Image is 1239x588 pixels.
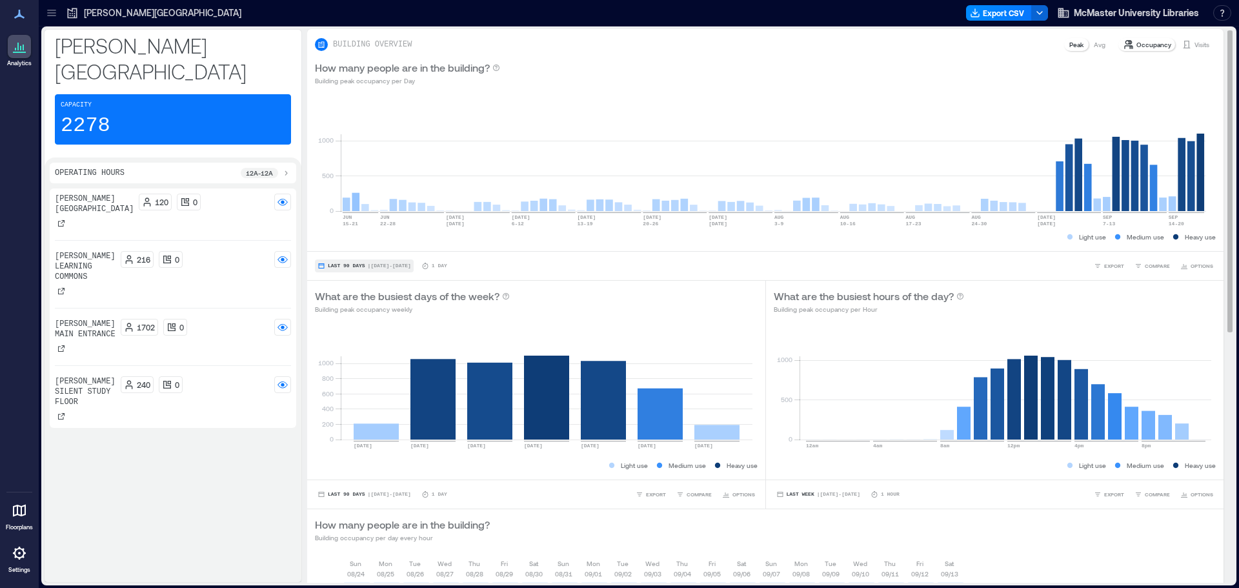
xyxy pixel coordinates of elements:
[674,569,691,579] p: 09/04
[643,221,658,227] text: 20-26
[1185,232,1216,242] p: Heavy use
[322,374,334,382] tspan: 800
[55,319,116,340] p: [PERSON_NAME] Main entrance
[315,532,490,543] p: Building occupancy per day every hour
[840,214,850,220] text: AUG
[774,488,863,501] button: Last Week |[DATE]-[DATE]
[884,558,896,569] p: Thu
[638,443,656,449] text: [DATE]
[945,558,954,569] p: Sat
[3,31,35,71] a: Analytics
[732,491,755,498] span: OPTIONS
[1136,39,1171,50] p: Occupancy
[1069,39,1083,50] p: Peak
[1037,214,1056,220] text: [DATE]
[906,214,916,220] text: AUG
[55,194,134,214] p: [PERSON_NAME][GEOGRAPHIC_DATA]
[496,569,513,579] p: 08/29
[763,569,780,579] p: 09/07
[354,443,372,449] text: [DATE]
[84,6,241,19] p: [PERSON_NAME][GEOGRAPHIC_DATA]
[137,322,155,332] p: 1702
[1132,488,1173,501] button: COMPARE
[377,569,394,579] p: 08/25
[1079,460,1106,471] p: Light use
[694,443,713,449] text: [DATE]
[644,569,661,579] p: 09/03
[379,558,392,569] p: Mon
[1145,491,1170,498] span: COMPARE
[727,460,758,471] p: Heavy use
[709,221,727,227] text: [DATE]
[155,197,168,207] p: 120
[669,460,706,471] p: Medium use
[881,569,899,579] p: 09/11
[1185,460,1216,471] p: Heavy use
[1127,460,1164,471] p: Medium use
[1142,443,1151,449] text: 8pm
[525,569,543,579] p: 08/30
[733,569,750,579] p: 09/06
[1103,214,1113,220] text: SEP
[1103,221,1115,227] text: 7-13
[512,221,524,227] text: 6-12
[578,221,593,227] text: 13-19
[1169,221,1184,227] text: 14-20
[674,488,714,501] button: COMPARE
[467,443,486,449] text: [DATE]
[774,304,964,314] p: Building peak occupancy per Hour
[1169,214,1178,220] text: SEP
[4,538,35,578] a: Settings
[175,380,179,390] p: 0
[774,289,954,304] p: What are the busiest hours of the day?
[330,207,334,214] tspan: 0
[587,558,600,569] p: Mon
[614,569,632,579] p: 09/02
[318,359,334,367] tspan: 1000
[1053,3,1203,23] button: McMaster University Libraries
[633,488,669,501] button: EXPORT
[940,443,950,449] text: 8am
[55,251,116,282] p: [PERSON_NAME] Learning Commons
[558,558,569,569] p: Sun
[822,569,840,579] p: 09/09
[1191,262,1213,270] span: OPTIONS
[581,443,599,449] text: [DATE]
[446,214,465,220] text: [DATE]
[703,569,721,579] p: 09/05
[315,304,510,314] p: Building peak occupancy weekly
[621,460,648,471] p: Light use
[7,59,32,67] p: Analytics
[446,221,465,227] text: [DATE]
[646,491,666,498] span: EXPORT
[193,197,197,207] p: 0
[774,214,784,220] text: AUG
[322,390,334,398] tspan: 600
[941,569,958,579] p: 09/13
[1104,491,1124,498] span: EXPORT
[330,435,334,443] tspan: 0
[410,443,429,449] text: [DATE]
[380,214,390,220] text: JUN
[873,443,883,449] text: 4am
[709,214,727,220] text: [DATE]
[881,491,900,498] p: 1 Hour
[578,214,596,220] text: [DATE]
[55,376,116,407] p: [PERSON_NAME] Silent Study Floor
[1094,39,1105,50] p: Avg
[1194,39,1209,50] p: Visits
[643,214,661,220] text: [DATE]
[343,221,358,227] text: 15-21
[246,168,273,178] p: 12a - 12a
[407,569,424,579] p: 08/26
[318,136,334,144] tspan: 1000
[687,491,712,498] span: COMPARE
[468,558,480,569] p: Thu
[1007,443,1020,449] text: 12pm
[8,566,30,574] p: Settings
[436,569,454,579] p: 08/27
[524,443,543,449] text: [DATE]
[1037,221,1056,227] text: [DATE]
[792,569,810,579] p: 09/08
[2,495,37,535] a: Floorplans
